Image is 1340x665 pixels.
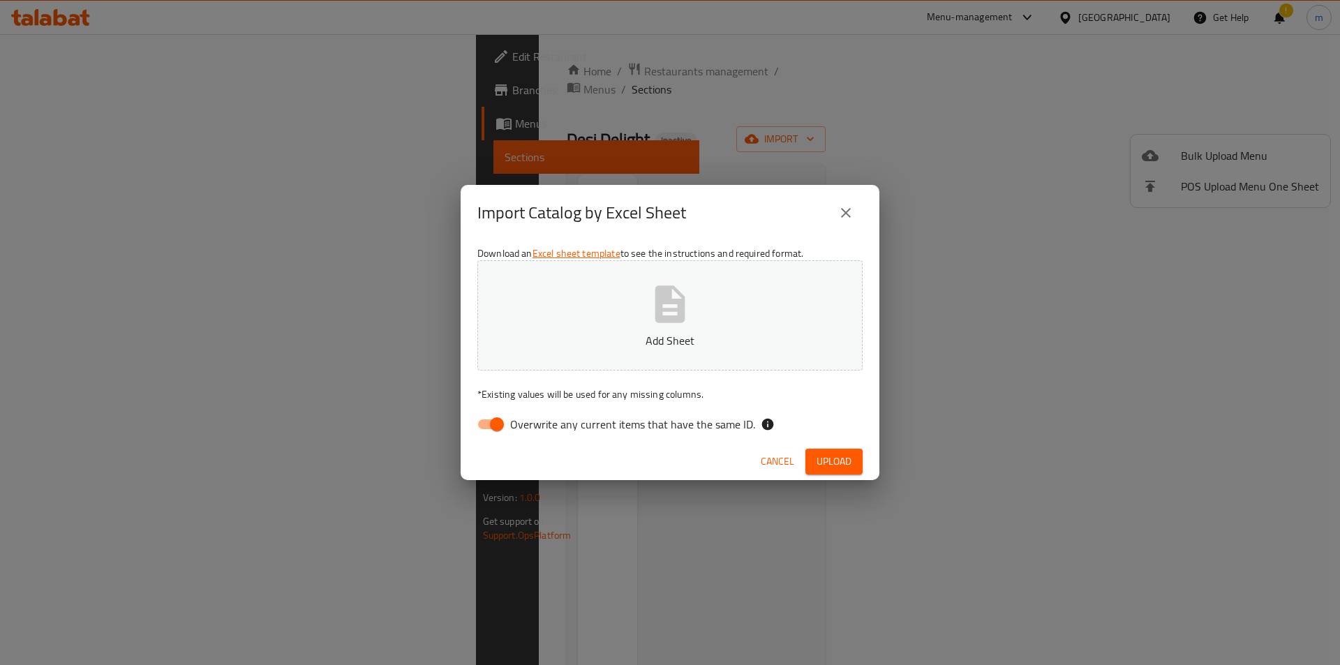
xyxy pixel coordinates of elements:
p: Existing values will be used for any missing columns. [477,387,863,401]
p: Add Sheet [499,332,841,349]
svg: If the overwrite option isn't selected, then the items that match an existing ID will be ignored ... [761,417,775,431]
h2: Import Catalog by Excel Sheet [477,202,686,224]
button: Cancel [755,449,800,475]
div: Download an to see the instructions and required format. [461,241,879,443]
span: Cancel [761,453,794,470]
span: Upload [817,453,851,470]
button: Upload [805,449,863,475]
a: Excel sheet template [533,244,620,262]
span: Overwrite any current items that have the same ID. [510,416,755,433]
button: close [829,196,863,230]
button: Add Sheet [477,260,863,371]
